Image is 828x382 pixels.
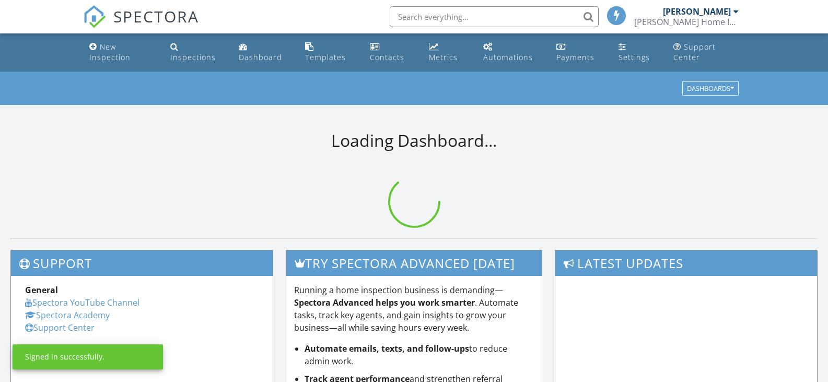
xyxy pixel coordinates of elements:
a: Templates [301,38,357,67]
div: Support Center [673,42,716,62]
div: New Inspection [89,42,131,62]
div: Templates [305,52,346,62]
a: Inspections [166,38,226,67]
div: Contacts [370,52,404,62]
a: Metrics [425,38,471,67]
h3: Latest Updates [555,250,817,276]
span: SPECTORA [113,5,199,27]
a: Contacts [366,38,417,67]
div: Automations [483,52,533,62]
p: Running a home inspection business is demanding— . Automate tasks, track key agents, and gain ins... [294,284,534,334]
div: Dashboard [239,52,282,62]
a: SPECTORA [83,14,199,36]
strong: Spectora Advanced helps you work smarter [294,297,475,308]
div: Settings [619,52,650,62]
div: Payments [556,52,594,62]
a: Support Center [25,322,95,333]
strong: General [25,284,58,296]
a: Settings [614,38,661,67]
div: Metrics [429,52,458,62]
h3: Support [11,250,273,276]
a: Automations (Basic) [479,38,544,67]
div: Signed in successfully. [25,352,104,362]
a: Spectora YouTube Channel [25,297,139,308]
h3: Try spectora advanced [DATE] [286,250,542,276]
a: New Inspection [85,38,158,67]
a: Support Center [669,38,743,67]
div: Inspections [170,52,216,62]
a: Dashboard [235,38,293,67]
img: The Best Home Inspection Software - Spectora [83,5,106,28]
div: Dashboards [687,85,734,92]
button: Dashboards [682,82,739,96]
div: Aloisio Home Inspections [634,17,739,27]
a: Spectora Academy [25,309,110,321]
a: Payments [552,38,606,67]
input: Search everything... [390,6,599,27]
div: [PERSON_NAME] [663,6,731,17]
li: to reduce admin work. [305,342,534,367]
strong: Automate emails, texts, and follow-ups [305,343,469,354]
